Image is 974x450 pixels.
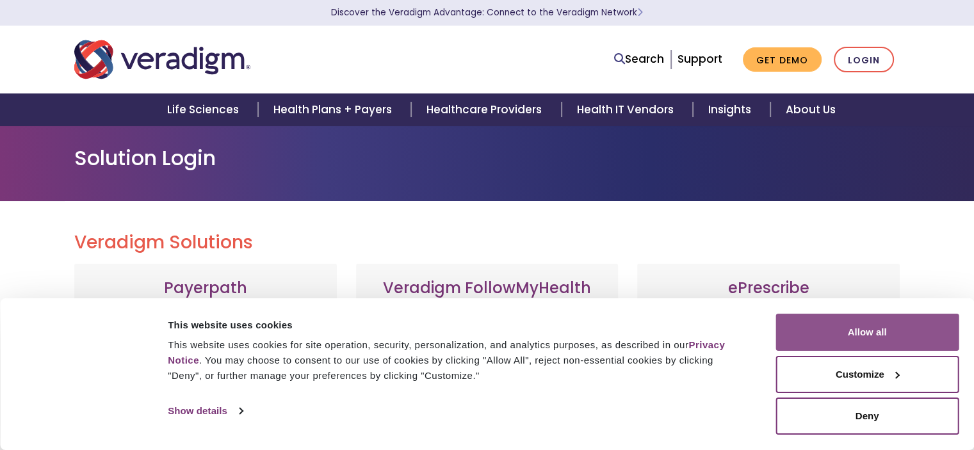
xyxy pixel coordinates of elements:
[637,6,643,19] span: Learn More
[834,47,894,73] a: Login
[614,51,664,68] a: Search
[411,93,561,126] a: Healthcare Providers
[775,356,959,393] button: Customize
[168,337,747,383] div: This website uses cookies for site operation, security, personalization, and analytics purposes, ...
[74,38,250,81] img: Veradigm logo
[152,93,258,126] a: Life Sciences
[693,93,770,126] a: Insights
[87,279,324,298] h3: Payerpath
[168,317,747,333] div: This website uses cookies
[743,47,822,72] a: Get Demo
[775,398,959,435] button: Deny
[678,51,722,67] a: Support
[369,279,606,298] h3: Veradigm FollowMyHealth
[331,6,643,19] a: Discover the Veradigm Advantage: Connect to the Veradigm NetworkLearn More
[775,314,959,351] button: Allow all
[74,232,900,253] h2: Veradigm Solutions
[258,93,411,126] a: Health Plans + Payers
[168,401,242,421] a: Show details
[74,146,900,170] h1: Solution Login
[770,93,851,126] a: About Us
[650,279,887,298] h3: ePrescribe
[562,93,693,126] a: Health IT Vendors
